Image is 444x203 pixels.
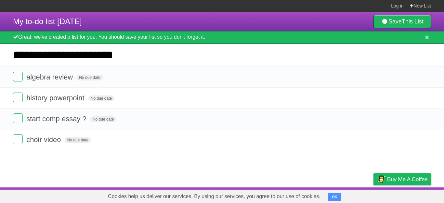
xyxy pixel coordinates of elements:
[26,136,62,144] span: choir video
[26,73,74,81] span: algebra review
[402,18,424,25] b: This List
[373,173,431,185] a: Buy me a coffee
[76,75,103,80] span: No due date
[377,174,385,185] img: Buy me a coffee
[390,189,431,201] a: Suggest a feature
[26,94,86,102] span: history powerpoint
[90,116,116,122] span: No due date
[365,189,382,201] a: Privacy
[328,193,341,201] button: OK
[101,190,327,203] span: Cookies help us deliver our services. By using our services, you agree to our use of cookies.
[13,93,23,102] label: Done
[13,72,23,81] label: Done
[387,174,428,185] span: Buy me a coffee
[343,189,357,201] a: Terms
[287,189,301,201] a: About
[13,17,82,26] span: My to-do list [DATE]
[308,189,335,201] a: Developers
[88,95,114,101] span: No due date
[13,134,23,144] label: Done
[373,15,431,28] a: SaveThis List
[13,113,23,123] label: Done
[65,137,91,143] span: No due date
[26,115,88,123] span: start comp essay ?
